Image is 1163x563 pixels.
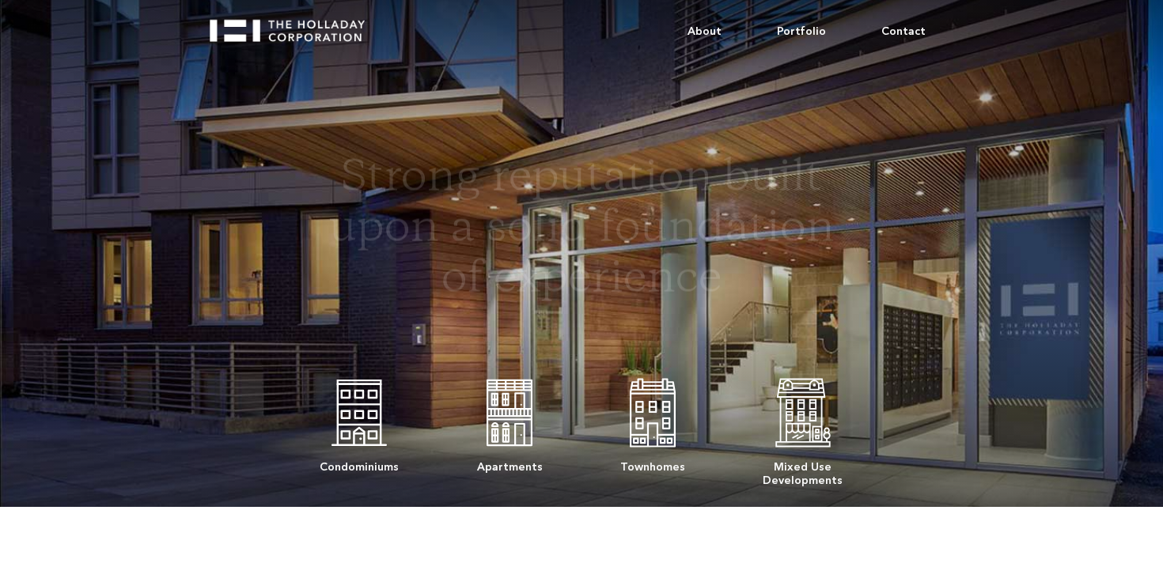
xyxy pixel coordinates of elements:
a: home [210,8,379,42]
h1: Strong reputation built upon a solid foundation of experience [321,154,842,306]
div: Apartments [477,452,543,474]
a: Portfolio [749,8,854,55]
a: Contact [854,8,953,55]
a: About [660,8,749,55]
div: Condominiums [320,452,399,474]
div: Mixed Use Developments [763,452,843,487]
div: Townhomes [620,452,685,474]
